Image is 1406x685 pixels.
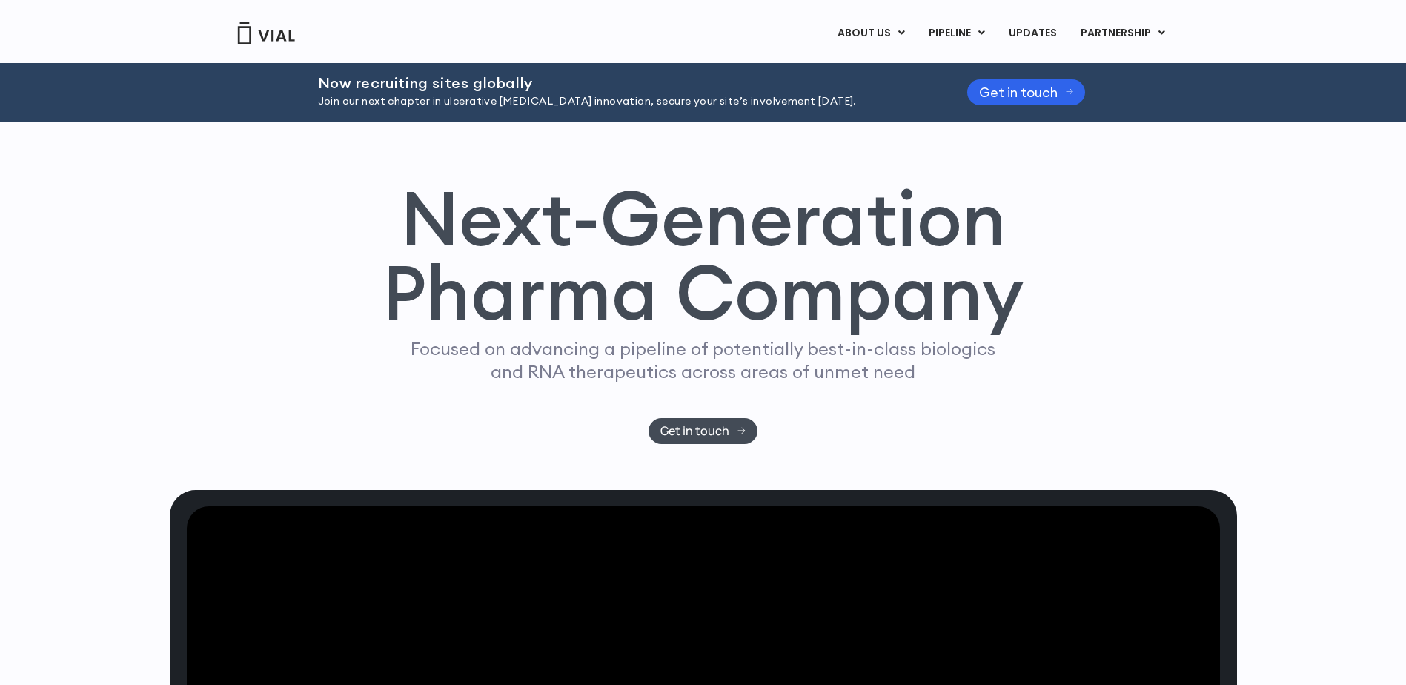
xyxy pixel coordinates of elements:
[649,418,757,444] a: Get in touch
[826,21,916,46] a: ABOUT USMenu Toggle
[1069,21,1177,46] a: PARTNERSHIPMenu Toggle
[236,22,296,44] img: Vial Logo
[917,21,996,46] a: PIPELINEMenu Toggle
[318,75,930,91] h2: Now recruiting sites globally
[967,79,1086,105] a: Get in touch
[979,87,1058,98] span: Get in touch
[382,181,1024,331] h1: Next-Generation Pharma Company
[405,337,1002,383] p: Focused on advancing a pipeline of potentially best-in-class biologics and RNA therapeutics acros...
[997,21,1068,46] a: UPDATES
[318,93,930,110] p: Join our next chapter in ulcerative [MEDICAL_DATA] innovation, secure your site’s involvement [DA...
[660,426,729,437] span: Get in touch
